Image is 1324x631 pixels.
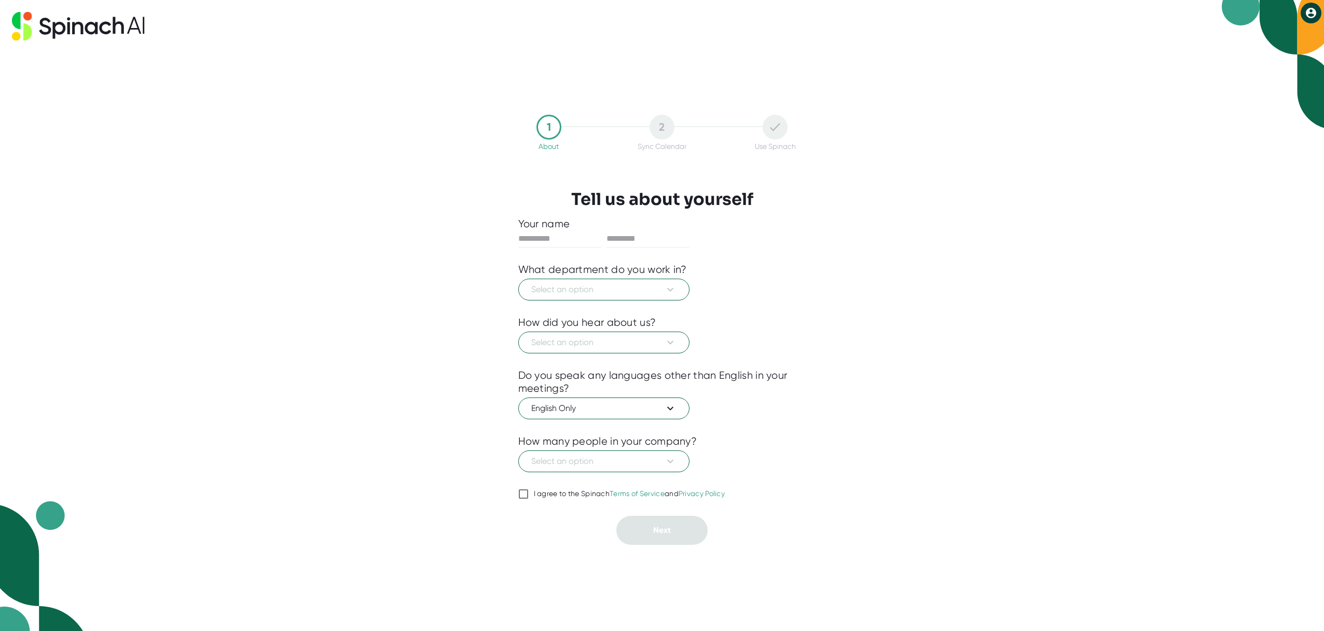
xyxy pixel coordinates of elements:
div: Your name [518,217,806,230]
button: Select an option [518,279,689,300]
a: Privacy Policy [679,489,725,498]
div: About [539,142,559,150]
button: Select an option [518,332,689,353]
div: 2 [650,115,674,140]
button: Select an option [518,450,689,472]
span: Select an option [531,336,677,349]
div: How did you hear about us? [518,316,656,329]
a: Terms of Service [610,489,665,498]
span: Next [653,525,671,535]
div: I agree to the Spinach and [534,489,725,499]
div: How many people in your company? [518,435,697,448]
div: Do you speak any languages other than English in your meetings? [518,369,806,395]
span: Select an option [531,283,677,296]
div: 1 [536,115,561,140]
button: Next [616,516,708,545]
span: Select an option [531,455,677,468]
div: Use Spinach [755,142,796,150]
span: English Only [531,402,677,415]
div: What department do you work in? [518,263,687,276]
div: Sync Calendar [638,142,686,150]
button: English Only [518,397,689,419]
h3: Tell us about yourself [571,189,753,209]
